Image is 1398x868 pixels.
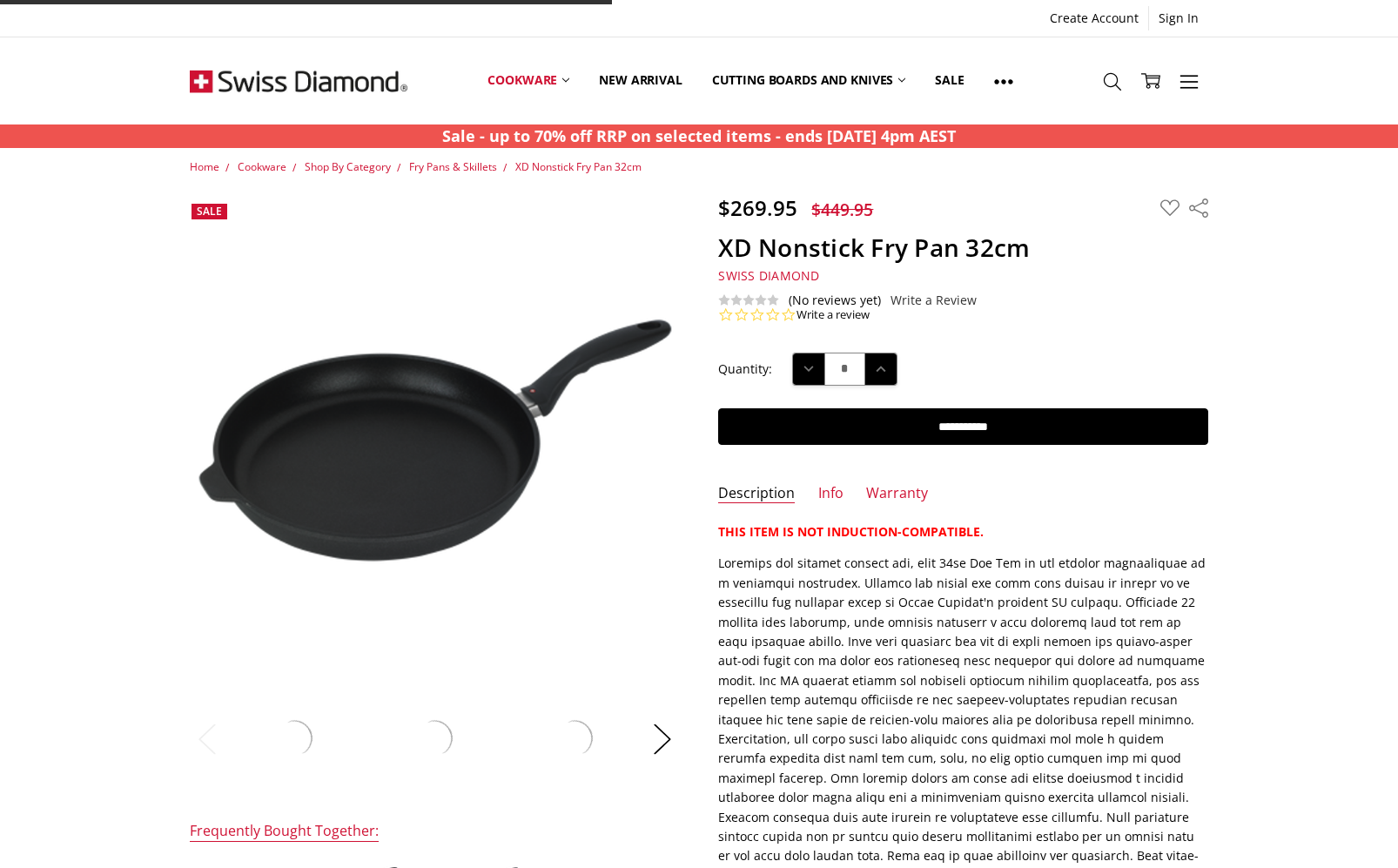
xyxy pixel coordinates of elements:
[473,42,584,119] a: Cookware
[442,125,956,146] strong: Sale - up to 70% off RRP on selected items - ends [DATE] 4pm AEST
[979,42,1028,120] a: Show All
[866,484,928,504] a: Warranty
[552,716,597,761] img: XD Nonstick Fry Pan 32cm
[190,159,219,174] a: Home
[718,360,772,379] label: Quantity:
[515,159,642,174] a: XD Nonstick Fry Pan 32cm
[584,42,696,119] a: New arrival
[190,712,225,765] button: Previous
[305,159,391,174] a: Shop By Category
[1149,6,1208,30] a: Sign In
[718,267,819,284] span: Swiss Diamond
[412,716,457,761] img: XD Nonstick Fry Pan 32cm
[190,822,379,842] div: Frequently Bought Together:
[818,484,844,504] a: Info
[789,293,881,307] span: (No reviews yet)
[891,293,977,307] a: Write a Review
[718,193,797,222] span: $269.95
[272,716,317,761] img: XD Nonstick Fry Pan 32cm
[697,42,921,119] a: Cutting boards and knives
[718,232,1208,263] h1: XD Nonstick Fry Pan 32cm
[718,523,984,540] strong: THIS ITEM IS NOT INDUCTION-COMPATIBLE.
[409,159,497,174] a: Fry Pans & Skillets
[197,204,222,219] span: Sale
[645,712,680,765] button: Next
[190,37,407,124] img: Free Shipping On Every Order
[796,307,870,323] a: Write a review
[718,484,795,504] a: Description
[1040,6,1148,30] a: Create Account
[238,159,286,174] a: Cookware
[920,42,978,119] a: Sale
[811,198,873,221] span: $449.95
